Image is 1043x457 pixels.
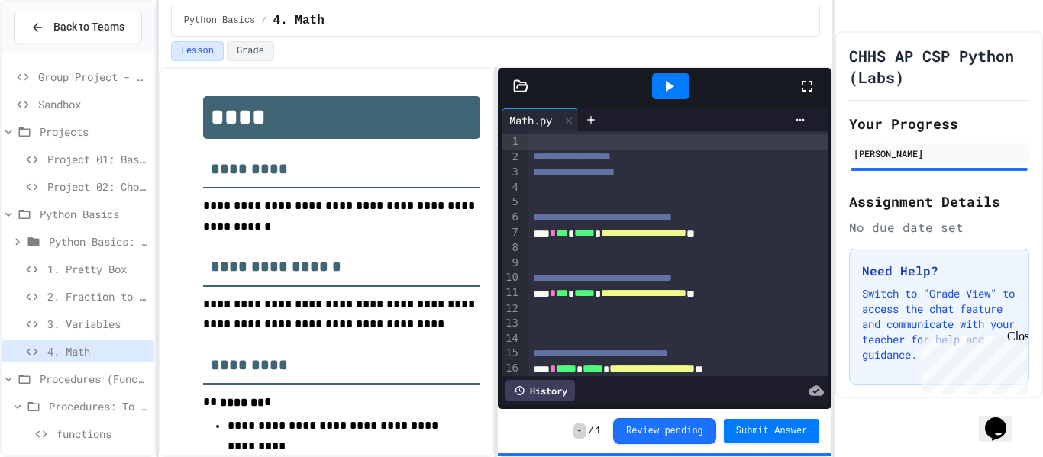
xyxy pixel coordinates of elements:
span: Group Project - Mad Libs [38,69,148,85]
span: Project 01: Basic List Analysis [47,151,148,167]
span: - [573,423,585,439]
div: 9 [502,256,521,271]
span: functions [57,426,148,442]
div: 15 [502,346,521,361]
div: 11 [502,285,521,301]
h2: Assignment Details [849,191,1029,212]
div: 6 [502,210,521,225]
div: 4 [502,180,521,195]
span: / [261,14,266,27]
div: 16 [502,361,521,376]
div: 7 [502,225,521,240]
span: 1. Pretty Box [47,261,148,277]
span: Project 02: Choose-Your-Own Adventure [47,179,148,195]
div: 5 [502,195,521,210]
button: Grade [227,41,274,61]
iframe: chat widget [979,396,1028,442]
button: Back to Teams [14,11,142,43]
div: 1 [502,134,521,150]
button: Review pending [613,418,716,444]
div: 3 [502,165,521,180]
span: 4. Math [47,343,148,359]
p: Switch to "Grade View" to access the chat feature and communicate with your teacher for help and ... [862,286,1016,362]
div: 8 [502,240,521,256]
h2: Your Progress [849,113,1029,134]
div: 12 [502,301,521,317]
div: Chat with us now!Close [6,6,105,97]
button: Lesson [171,41,224,61]
span: Sandbox [38,96,148,112]
span: Projects [40,124,148,140]
div: 14 [502,331,521,346]
div: No due date set [849,218,1029,237]
div: 10 [502,270,521,285]
span: Procedures: To Reviews [49,398,148,414]
div: History [505,380,575,401]
iframe: chat widget [916,330,1028,394]
h3: Need Help? [862,262,1016,280]
div: Math.py [502,108,579,131]
button: Submit Answer [724,419,820,443]
span: 3. Variables [47,316,148,332]
span: Python Basics: To Reviews [49,233,148,249]
h1: CHHS AP CSP Python (Labs) [849,45,1029,88]
span: 1 [596,425,601,437]
div: [PERSON_NAME] [854,146,1025,160]
span: Python Basics [40,206,148,222]
span: Back to Teams [53,19,124,35]
span: 4. Math [273,11,325,30]
div: 2 [502,150,521,165]
span: Submit Answer [736,425,808,437]
span: 2. Fraction to Decimal [47,288,148,304]
div: 13 [502,316,521,331]
span: Procedures (Functions) [40,371,148,387]
span: / [589,425,594,437]
span: Python Basics [184,14,256,27]
div: Math.py [502,112,560,128]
